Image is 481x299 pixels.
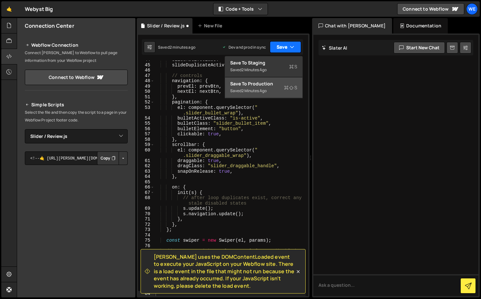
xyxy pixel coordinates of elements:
textarea: <!--🤙 [URL][PERSON_NAME][DOMAIN_NAME]> <script>document.addEventListener("DOMContentLoaded", func... [25,151,128,165]
div: 80 [138,270,154,275]
div: Documentation [393,18,448,34]
div: 2 minutes ago [170,44,195,50]
div: 72 [138,222,154,227]
div: 51 [138,94,154,100]
div: Slider / Review.js [147,23,185,29]
button: Save to ProductionS Saved2 minutes ago [225,77,302,98]
div: 62 [138,163,154,169]
div: 58 [138,137,154,142]
a: Connect to Webflow [397,3,464,15]
div: 48 [138,78,154,84]
div: 74 [138,233,154,238]
div: 56 [138,126,154,132]
button: Copy [97,151,119,165]
div: Saved [230,87,297,95]
div: 83 [138,286,154,291]
div: 75 [138,238,154,243]
div: 82 [138,280,154,286]
div: 59 [138,142,154,148]
div: 70 [138,211,154,217]
div: Saved [158,44,195,50]
div: 2 minutes ago [241,88,267,93]
div: Webyst Big [25,5,53,13]
div: Button group with nested dropdown [97,151,128,165]
div: 49 [138,84,154,89]
div: 55 [138,121,154,126]
div: 69 [138,206,154,211]
div: 53 [138,105,154,116]
div: 73 [138,227,154,233]
div: Dev and prod in sync [222,44,266,50]
div: 67 [138,190,154,196]
div: New File [198,23,225,29]
h2: Webflow Connection [25,41,128,49]
div: 81 [138,275,154,281]
span: S [289,63,297,70]
div: 45 [138,63,154,68]
iframe: YouTube video player [25,176,128,234]
div: 50 [138,89,154,94]
div: 76 [138,243,154,249]
iframe: YouTube video player [25,238,128,296]
a: Connect to Webflow [25,70,128,85]
div: 52 [138,100,154,105]
h2: Connection Center [25,22,74,29]
div: 46 [138,68,154,73]
a: 🤙 [1,1,17,17]
button: Save to StagingS Saved2 minutes ago [225,56,302,77]
a: We [466,3,478,15]
div: 61 [138,158,154,164]
button: Save [270,41,301,53]
div: 68 [138,195,154,206]
p: Select the file and then copy the script to a page in your Webflow Project footer code. [25,109,128,124]
span: S [284,84,297,91]
span: [PERSON_NAME] uses the DOMContentLoaded event to execute your JavaScript on your Webflow site. Th... [154,253,295,289]
div: 79 [138,265,154,270]
div: 64 [138,174,154,179]
div: 54 [138,116,154,121]
div: Chat with [PERSON_NAME] [312,18,392,34]
div: 66 [138,185,154,190]
div: 57 [138,131,154,137]
div: 77 [138,248,154,259]
div: 63 [138,169,154,174]
div: 65 [138,179,154,185]
div: 47 [138,73,154,79]
h2: Simple Scripts [25,101,128,109]
div: 84 [138,291,154,296]
div: Saved [230,66,297,74]
div: Save to Production [230,81,297,87]
div: 78 [138,259,154,265]
div: 60 [138,148,154,158]
p: Connect [PERSON_NAME] to Webflow to pull page information from your Webflow project [25,49,128,64]
div: 71 [138,217,154,222]
button: Start new chat [394,42,445,53]
div: Save to Staging [230,60,297,66]
h2: Slater AI [322,45,348,51]
div: Code + Tools [225,56,303,99]
button: Code + Tools [213,3,268,15]
div: 2 minutes ago [241,67,267,72]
